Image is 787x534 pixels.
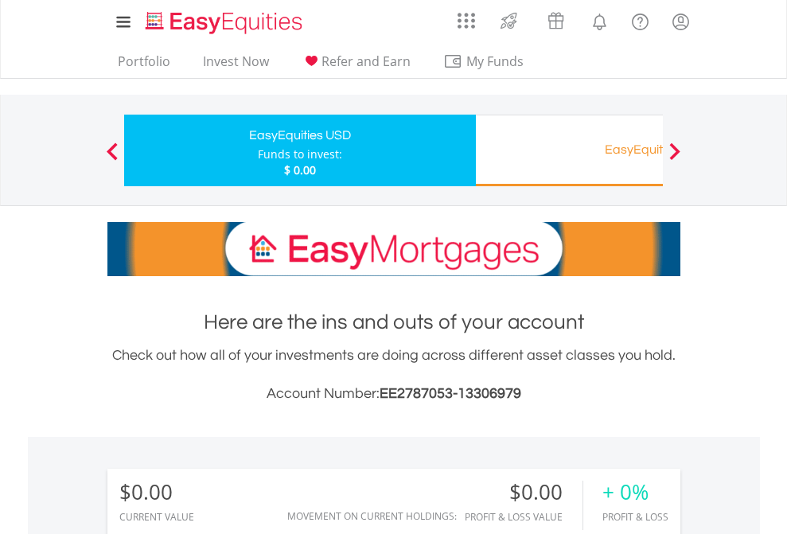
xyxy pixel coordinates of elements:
[139,4,309,36] a: Home page
[107,345,680,405] div: Check out how all of your investments are doing across different asset classes you hold.
[620,4,660,36] a: FAQ's and Support
[465,512,582,522] div: Profit & Loss Value
[96,150,128,166] button: Previous
[602,481,668,504] div: + 0%
[107,308,680,337] h1: Here are the ins and outs of your account
[532,4,579,33] a: Vouchers
[107,383,680,405] h3: Account Number:
[465,481,582,504] div: $0.00
[496,8,522,33] img: thrive-v2.svg
[284,162,316,177] span: $ 0.00
[119,481,194,504] div: $0.00
[258,146,342,162] div: Funds to invest:
[295,53,417,78] a: Refer and Earn
[142,10,309,36] img: EasyEquities_Logo.png
[134,124,466,146] div: EasyEquities USD
[107,222,680,276] img: EasyMortage Promotion Banner
[543,8,569,33] img: vouchers-v2.svg
[321,53,411,70] span: Refer and Earn
[287,511,457,521] div: Movement on Current Holdings:
[197,53,275,78] a: Invest Now
[119,512,194,522] div: CURRENT VALUE
[659,150,691,166] button: Next
[602,512,668,522] div: Profit & Loss
[443,51,547,72] span: My Funds
[579,4,620,36] a: Notifications
[458,12,475,29] img: grid-menu-icon.svg
[660,4,701,39] a: My Profile
[447,4,485,29] a: AppsGrid
[380,386,521,401] span: EE2787053-13306979
[111,53,177,78] a: Portfolio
